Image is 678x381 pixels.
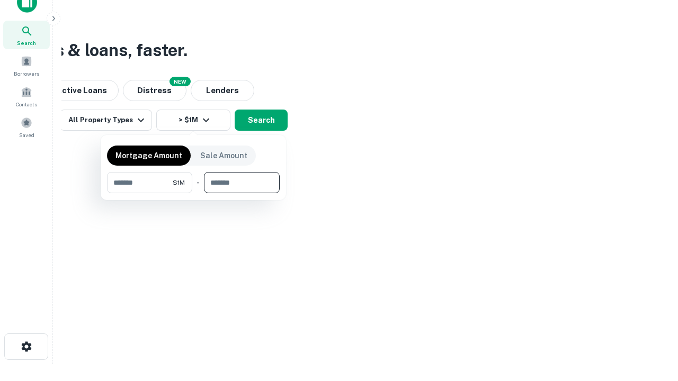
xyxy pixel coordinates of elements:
[197,172,200,193] div: -
[173,178,185,187] span: $1M
[200,150,247,161] p: Sale Amount
[625,296,678,347] iframe: Chat Widget
[115,150,182,161] p: Mortgage Amount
